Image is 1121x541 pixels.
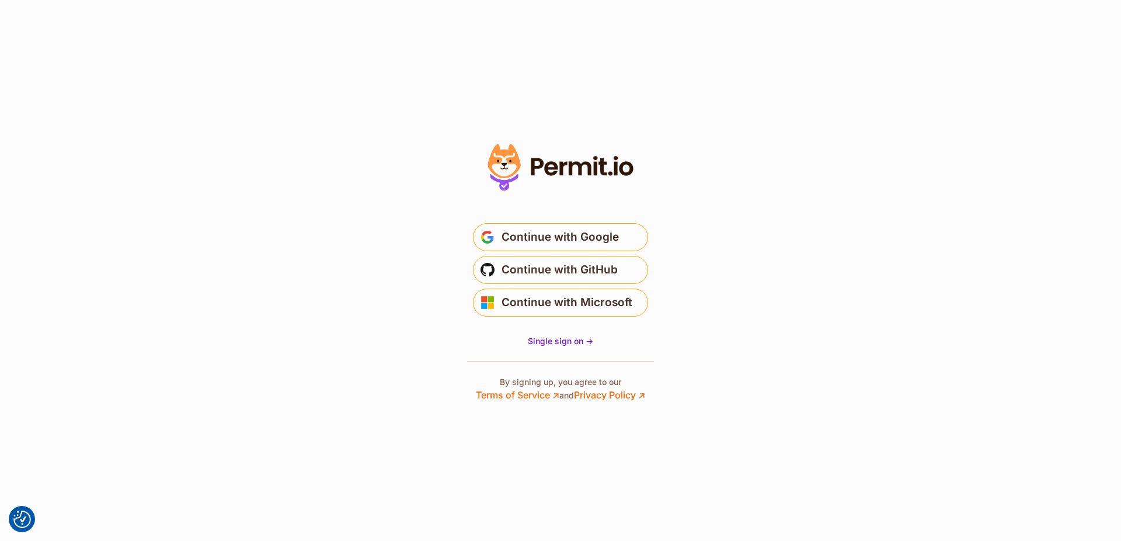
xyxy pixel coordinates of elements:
button: Continue with GitHub [473,256,648,284]
p: By signing up, you agree to our and [476,376,645,402]
button: Continue with Microsoft [473,289,648,317]
span: Single sign on -> [528,336,593,346]
span: Continue with GitHub [502,261,618,279]
a: Privacy Policy ↗ [574,389,645,401]
a: Single sign on -> [528,335,593,347]
span: Continue with Microsoft [502,293,632,312]
a: Terms of Service ↗ [476,389,559,401]
img: Revisit consent button [13,511,31,528]
button: Consent Preferences [13,511,31,528]
span: Continue with Google [502,228,619,247]
button: Continue with Google [473,223,648,251]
